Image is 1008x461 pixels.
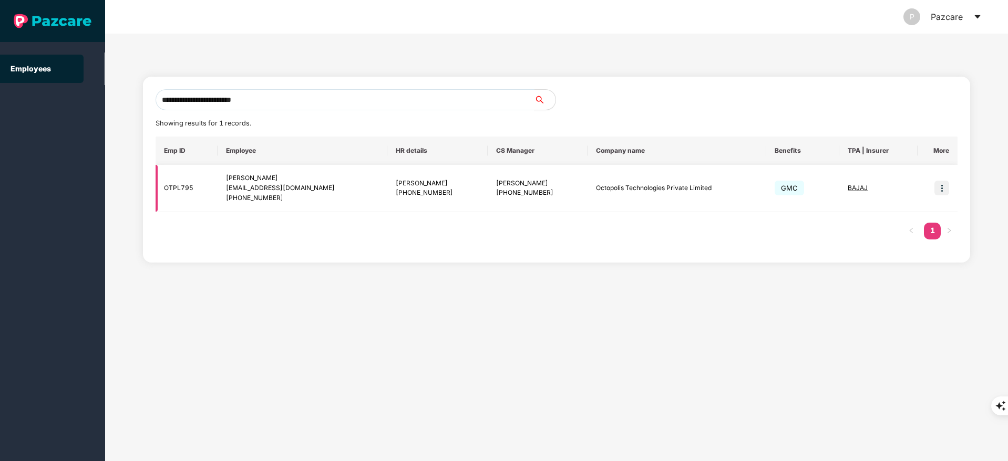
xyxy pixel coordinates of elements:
th: TPA | Insurer [839,137,918,165]
li: Previous Page [903,223,920,239]
th: More [918,137,958,165]
li: Next Page [941,223,958,239]
button: left [903,223,920,239]
th: Benefits [766,137,839,165]
a: Employees [11,64,51,73]
div: [PHONE_NUMBER] [396,188,479,198]
td: Octopolis Technologies Private Limited [588,165,766,212]
th: Company name [588,137,766,165]
th: Employee [218,137,387,165]
div: [EMAIL_ADDRESS][DOMAIN_NAME] [226,183,379,193]
th: HR details [387,137,487,165]
div: [PERSON_NAME] [496,179,579,188]
span: Showing results for 1 records. [156,119,251,127]
div: [PERSON_NAME] [226,173,379,183]
th: CS Manager [488,137,588,165]
span: BAJAJ [848,184,868,192]
span: GMC [775,181,804,195]
span: left [908,227,914,234]
span: P [910,8,914,25]
span: caret-down [973,13,982,21]
th: Emp ID [156,137,218,165]
a: 1 [924,223,941,238]
div: [PHONE_NUMBER] [226,193,379,203]
div: [PHONE_NUMBER] [496,188,579,198]
div: [PERSON_NAME] [396,179,479,188]
li: 1 [924,223,941,239]
button: right [941,223,958,239]
span: search [534,96,556,104]
img: icon [934,181,949,195]
span: right [946,227,952,234]
button: search [534,89,556,110]
td: OTPL795 [156,165,218,212]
